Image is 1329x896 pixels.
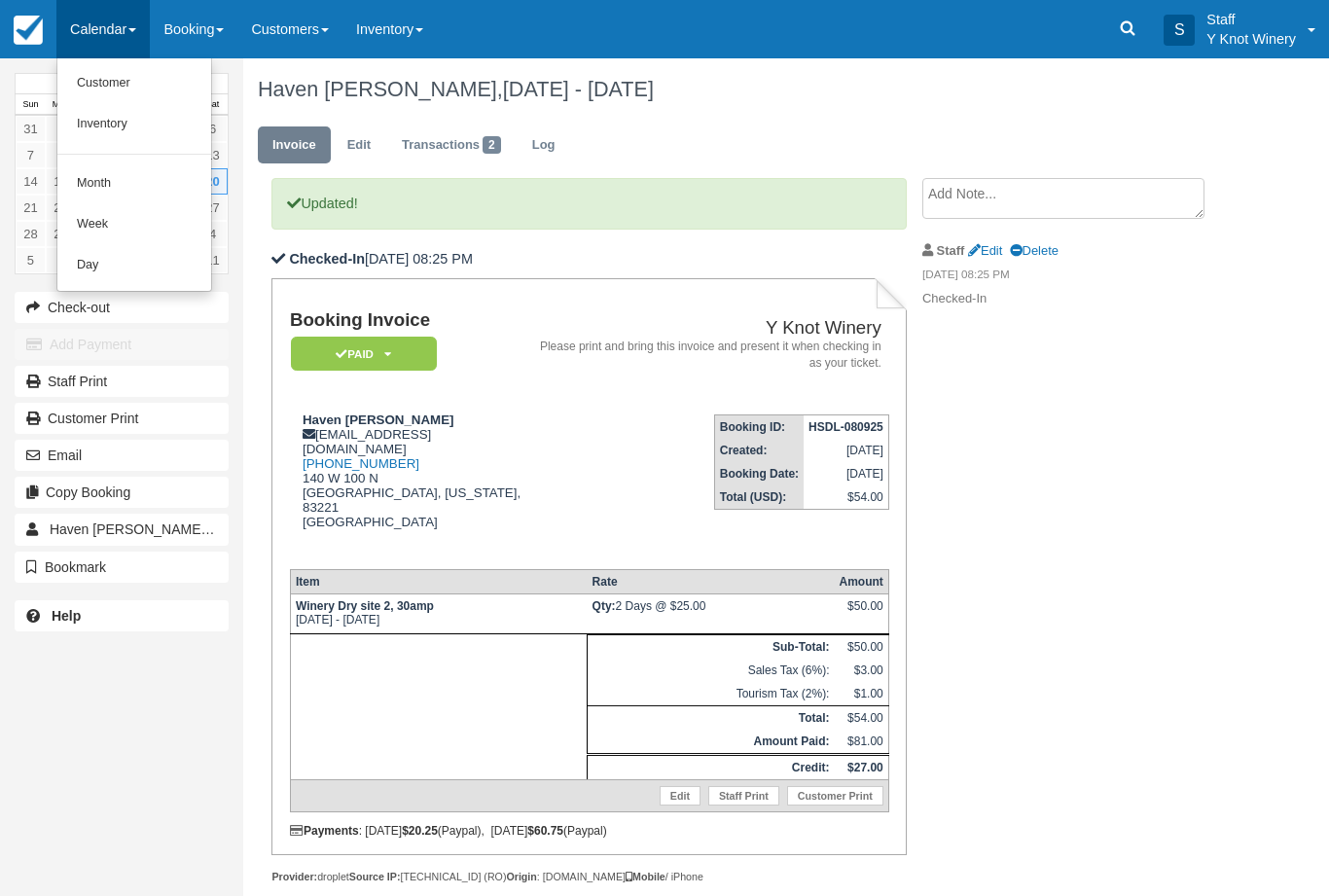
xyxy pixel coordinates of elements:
[57,163,211,204] a: Month
[56,58,212,292] ul: Calendar
[57,204,211,245] a: Week
[57,245,211,286] a: Day
[57,63,211,104] a: Customer
[57,104,211,145] a: Inventory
